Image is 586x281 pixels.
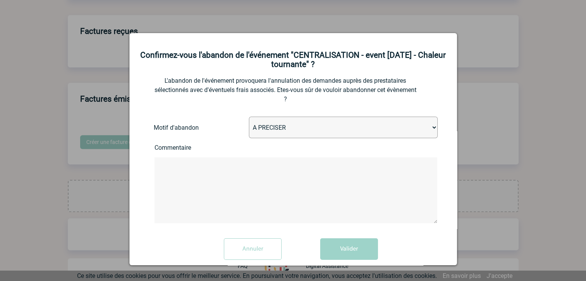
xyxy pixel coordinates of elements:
h2: Confirmez-vous l'abandon de l'événement "CENTRALISATION - event [DATE] - Chaleur tournante" ? [139,50,447,69]
label: Motif d'abandon [154,124,213,131]
p: L'abandon de l'événement provoquera l'annulation des demandes auprès des prestataires sélectionné... [154,76,416,104]
input: Annuler [224,238,282,260]
button: Valider [320,238,378,260]
label: Commentaire [154,144,216,151]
